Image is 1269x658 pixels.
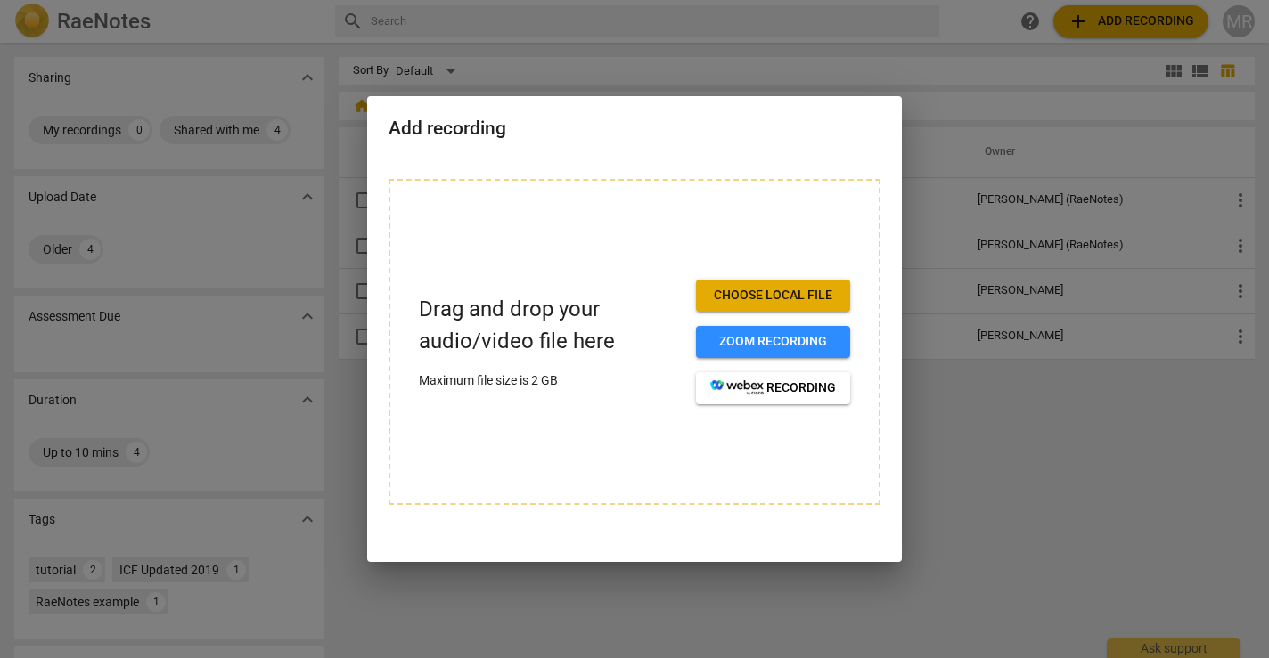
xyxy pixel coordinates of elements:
span: Zoom recording [710,333,836,351]
button: Choose local file [696,280,850,312]
button: recording [696,372,850,404]
button: Zoom recording [696,326,850,358]
h2: Add recording [389,118,880,140]
p: Maximum file size is 2 GB [419,371,682,390]
span: Choose local file [710,287,836,305]
p: Drag and drop your audio/video file here [419,294,682,356]
span: recording [710,379,836,397]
